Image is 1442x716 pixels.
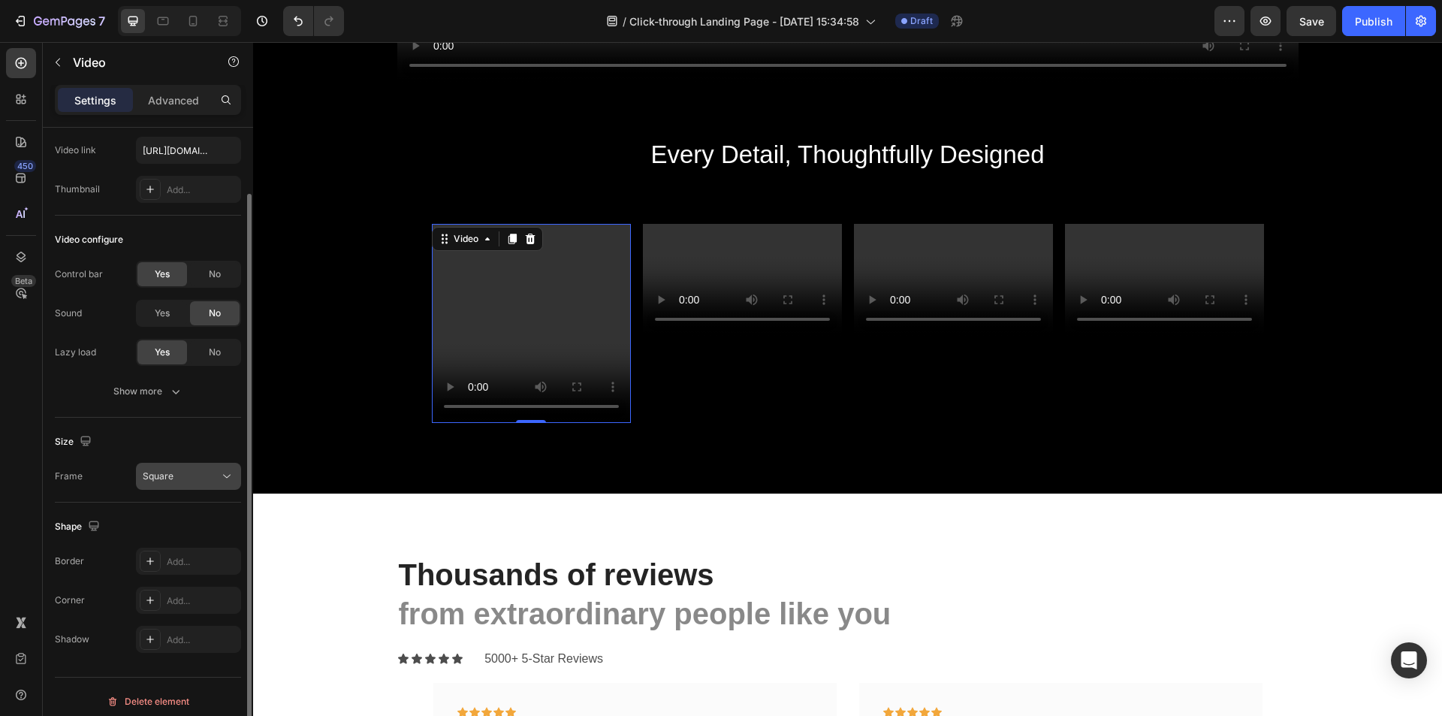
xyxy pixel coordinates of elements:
video: Video [390,182,589,294]
div: Sound [55,307,82,320]
div: 450 [14,160,36,172]
span: Click-through Landing Page - [DATE] 15:34:58 [629,14,859,29]
div: Delete element [107,693,189,711]
div: Shape [55,517,103,537]
p: Advanced [148,92,199,108]
p: 5000+ 5-Star Reviews [231,606,1043,628]
div: Beta [11,275,36,287]
span: No [209,307,221,320]
div: Video configure [55,233,123,246]
button: Show more [55,378,241,405]
div: Video [198,190,228,204]
span: Yes [155,346,170,359]
div: Control bar [55,267,103,281]
div: Thumbnail [55,183,100,196]
button: 7 [6,6,112,36]
div: Video link [55,144,96,157]
div: Shadow [55,633,89,646]
span: Draft [910,14,933,28]
div: Show more [113,384,183,399]
span: No [209,267,221,281]
video: Video [812,182,1011,294]
button: Square [136,463,241,490]
div: Corner [55,594,85,607]
h2: Thousands of reviews [144,512,1045,593]
div: Border [55,554,84,568]
span: / [623,14,626,29]
span: Yes [155,267,170,281]
span: from extraordinary people like you [146,555,638,588]
p: Settings [74,92,116,108]
p: Video [73,53,201,71]
div: Add... [167,594,237,608]
span: No [209,346,221,359]
button: Delete element [55,690,241,714]
input: Insert video url here [136,137,241,164]
div: Add... [167,633,237,647]
iframe: Design area [253,42,1442,716]
div: Add... [167,555,237,569]
div: Undo/Redo [283,6,344,36]
div: Add... [167,183,237,197]
button: Publish [1342,6,1405,36]
span: Square [143,470,173,482]
video: Video [601,182,800,294]
div: Size [55,432,95,452]
span: Every Detail, Thoughtfully Designed [397,98,791,126]
div: Publish [1355,14,1392,29]
span: Save [1299,15,1324,28]
button: Save [1287,6,1336,36]
div: Lazy load [55,346,96,359]
video: Video [179,182,378,381]
span: Yes [155,307,170,320]
p: 7 [98,12,105,30]
div: Frame [55,470,83,483]
div: Open Intercom Messenger [1391,642,1427,678]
